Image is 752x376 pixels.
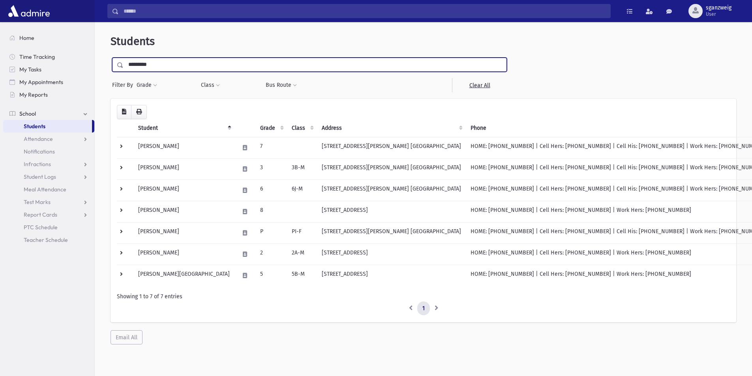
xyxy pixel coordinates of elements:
[706,5,731,11] span: sganzweig
[3,234,94,246] a: Teacher Schedule
[111,330,143,344] button: Email All
[3,158,94,170] a: Infractions
[3,76,94,88] a: My Appointments
[133,119,234,137] th: Student: activate to sort column descending
[136,78,158,92] button: Grade
[317,158,466,180] td: [STREET_ADDRESS][PERSON_NAME] [GEOGRAPHIC_DATA]
[255,265,287,286] td: 5
[452,78,507,92] a: Clear All
[19,53,55,60] span: Time Tracking
[706,11,731,17] span: User
[119,4,610,18] input: Search
[317,180,466,201] td: [STREET_ADDRESS][PERSON_NAME] [GEOGRAPHIC_DATA]
[287,265,317,286] td: 5B-M
[3,51,94,63] a: Time Tracking
[3,63,94,76] a: My Tasks
[24,161,51,168] span: Infractions
[19,34,34,41] span: Home
[24,236,68,243] span: Teacher Schedule
[287,180,317,201] td: 6J-M
[417,301,430,316] a: 1
[255,137,287,158] td: 7
[3,133,94,145] a: Attendance
[255,222,287,243] td: P
[24,148,55,155] span: Notifications
[24,135,53,142] span: Attendance
[317,265,466,286] td: [STREET_ADDRESS]
[133,243,234,265] td: [PERSON_NAME]
[133,158,234,180] td: [PERSON_NAME]
[3,170,94,183] a: Student Logs
[3,183,94,196] a: Meal Attendance
[24,198,51,206] span: Test Marks
[265,78,297,92] button: Bus Route
[111,35,155,48] span: Students
[6,3,52,19] img: AdmirePro
[3,196,94,208] a: Test Marks
[287,158,317,180] td: 3B-M
[201,78,220,92] button: Class
[19,110,36,117] span: School
[24,224,58,231] span: PTC Schedule
[19,79,63,86] span: My Appointments
[117,105,131,119] button: CSV
[133,265,234,286] td: [PERSON_NAME][GEOGRAPHIC_DATA]
[133,137,234,158] td: [PERSON_NAME]
[3,88,94,101] a: My Reports
[133,180,234,201] td: [PERSON_NAME]
[287,119,317,137] th: Class: activate to sort column ascending
[287,222,317,243] td: PI-F
[3,120,92,133] a: Students
[317,137,466,158] td: [STREET_ADDRESS][PERSON_NAME] [GEOGRAPHIC_DATA]
[117,292,730,301] div: Showing 1 to 7 of 7 entries
[3,145,94,158] a: Notifications
[24,186,66,193] span: Meal Attendance
[287,243,317,265] td: 2A-M
[24,123,45,130] span: Students
[19,66,41,73] span: My Tasks
[24,211,57,218] span: Report Cards
[3,221,94,234] a: PTC Schedule
[255,243,287,265] td: 2
[255,180,287,201] td: 6
[3,208,94,221] a: Report Cards
[317,201,466,222] td: [STREET_ADDRESS]
[317,222,466,243] td: [STREET_ADDRESS][PERSON_NAME] [GEOGRAPHIC_DATA]
[3,32,94,44] a: Home
[255,119,287,137] th: Grade: activate to sort column ascending
[317,119,466,137] th: Address: activate to sort column ascending
[131,105,147,119] button: Print
[255,158,287,180] td: 3
[24,173,56,180] span: Student Logs
[19,91,48,98] span: My Reports
[112,81,136,89] span: Filter By
[133,201,234,222] td: [PERSON_NAME]
[317,243,466,265] td: [STREET_ADDRESS]
[133,222,234,243] td: [PERSON_NAME]
[3,107,94,120] a: School
[255,201,287,222] td: 8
